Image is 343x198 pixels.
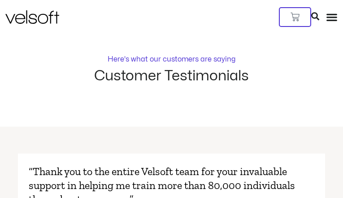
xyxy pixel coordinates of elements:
[94,68,249,84] h2: Customer Testimonials
[5,10,59,24] img: Velsoft Training Materials
[229,178,339,198] iframe: chat widget
[326,11,338,23] div: Menu Toggle
[108,56,235,63] p: Here's what our customers are saying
